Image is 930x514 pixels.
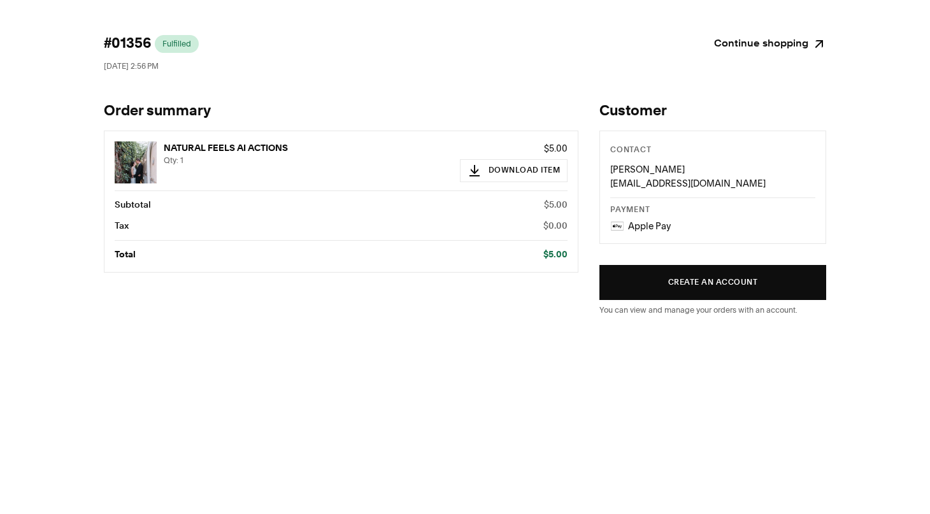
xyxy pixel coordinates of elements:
p: $0.00 [543,219,568,233]
h2: Customer [599,103,826,120]
span: Contact [610,146,651,154]
span: Qty: 1 [164,155,183,165]
img: NATURAL FEELS AI ACTIONS [115,141,157,183]
span: [PERSON_NAME] [610,164,685,175]
button: Download Item [460,159,568,182]
p: $5.00 [543,248,568,262]
span: #01356 [104,35,151,53]
a: Continue shopping [714,35,826,53]
p: Apple Pay [628,219,671,233]
span: [EMAIL_ADDRESS][DOMAIN_NAME] [610,178,766,189]
p: Subtotal [115,198,151,212]
span: Fulfilled [162,39,191,49]
p: Tax [115,219,129,233]
span: [DATE] 2:56 PM [104,61,159,71]
p: $5.00 [544,198,568,212]
h1: Order summary [104,103,578,120]
button: Create an account [599,265,826,300]
p: $5.00 [460,141,568,155]
p: Total [115,248,136,262]
p: NATURAL FEELS AI ACTIONS [164,141,453,155]
span: Payment [610,206,650,214]
span: You can view and manage your orders with an account. [599,305,798,315]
